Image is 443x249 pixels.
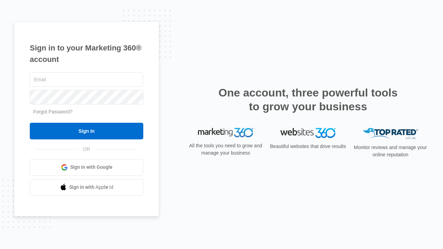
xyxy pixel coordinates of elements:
[198,128,253,138] img: Marketing 360
[352,144,429,158] p: Monitor reviews and manage your online reputation
[78,146,95,153] span: OR
[216,86,400,113] h2: One account, three powerful tools to grow your business
[69,184,114,191] span: Sign in with Apple Id
[280,128,336,138] img: Websites 360
[70,164,112,171] span: Sign in with Google
[363,128,418,139] img: Top Rated Local
[187,142,264,157] p: All the tools you need to grow and manage your business
[30,42,143,65] h1: Sign in to your Marketing 360® account
[30,72,143,87] input: Email
[33,109,73,114] a: Forgot Password?
[30,179,143,196] a: Sign in with Apple Id
[30,123,143,139] input: Sign In
[269,143,347,150] p: Beautiful websites that drive results
[30,159,143,176] a: Sign in with Google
